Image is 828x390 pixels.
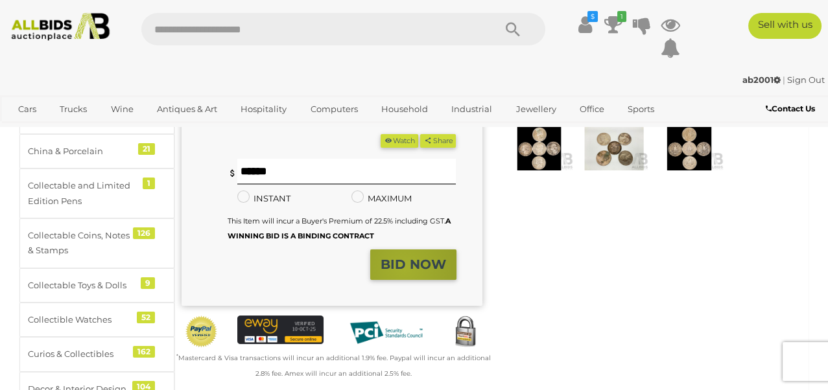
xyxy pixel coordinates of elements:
[19,218,174,268] a: Collectable Coins, Notes & Stamps 126
[351,191,412,206] label: MAXIMUM
[141,277,155,289] div: 9
[6,13,115,41] img: Allbids.com.au
[19,168,174,218] a: Collectable and Limited Edition Pens 1
[19,303,174,337] a: Collectible Watches 52
[655,126,724,170] img: Five USA 1942 Silver Washington Quarter Dollars .900
[766,102,818,116] a: Contact Us
[51,98,95,120] a: Trucks
[619,98,663,120] a: Sports
[580,126,648,170] img: Five USA 1942 Silver Washington Quarter Dollars .900
[102,98,142,120] a: Wine
[302,98,366,120] a: Computers
[571,98,613,120] a: Office
[28,312,135,327] div: Collectible Watches
[587,11,598,22] i: $
[237,191,290,206] label: INSTANT
[420,134,456,148] button: Share
[742,75,783,85] a: ab2001
[443,98,501,120] a: Industrial
[237,315,324,344] img: eWAY Payment Gateway
[604,13,623,36] a: 1
[185,315,218,348] img: Official PayPal Seal
[138,143,155,155] div: 21
[232,98,295,120] a: Hospitality
[28,178,135,209] div: Collectable and Limited Edition Pens
[28,144,135,159] div: China & Porcelain
[19,268,174,303] a: Collectable Toys & Dolls 9
[480,13,545,45] button: Search
[766,104,815,113] b: Contact Us
[575,13,595,36] a: $
[373,98,436,120] a: Household
[28,278,135,293] div: Collectable Toys & Dolls
[143,178,155,189] div: 1
[370,249,456,280] button: BID NOW
[617,11,626,22] i: 1
[381,134,418,148] li: Watch this item
[505,126,574,170] img: Five USA 1942 Silver Washington Quarter Dollars .900
[508,98,565,120] a: Jewellery
[381,257,446,272] strong: BID NOW
[148,98,226,120] a: Antiques & Art
[133,227,155,239] div: 126
[228,216,451,240] small: This Item will incur a Buyer's Premium of 22.5% including GST.
[28,347,135,361] div: Curios & Collectibles
[10,120,119,141] a: [GEOGRAPHIC_DATA]
[19,134,174,168] a: China & Porcelain 21
[137,312,155,323] div: 52
[133,346,155,358] div: 162
[19,337,174,371] a: Curios & Collectibles 162
[449,315,482,349] img: Secured by Rapid SSL
[742,75,781,85] strong: ab2001
[28,228,135,258] div: Collectable Coins, Notes & Stamps
[783,75,785,85] span: |
[343,315,429,350] img: PCI DSS compliant
[787,75,825,85] a: Sign Out
[10,98,45,120] a: Cars
[748,13,822,39] a: Sell with us
[381,134,418,148] button: Watch
[228,216,451,240] b: A WINNING BID IS A BINDING CONTRACT
[176,354,491,377] small: Mastercard & Visa transactions will incur an additional 1.9% fee. Paypal will incur an additional...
